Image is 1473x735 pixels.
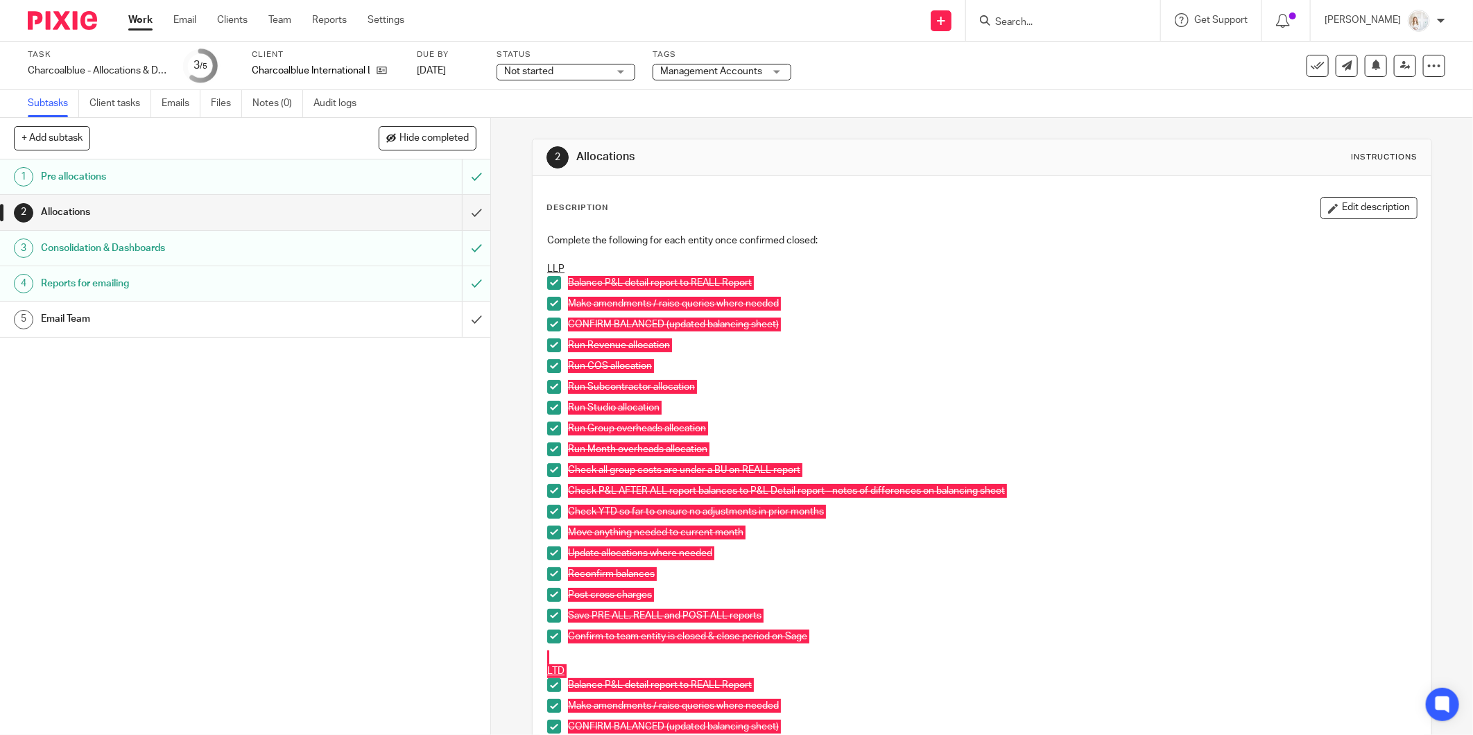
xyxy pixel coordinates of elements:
[379,126,476,150] button: Hide completed
[89,90,151,117] a: Client tasks
[173,13,196,27] a: Email
[1320,197,1418,219] button: Edit description
[217,13,248,27] a: Clients
[162,90,200,117] a: Emails
[497,49,635,60] label: Status
[568,526,1417,539] p: Move anything needed to current month
[568,699,1417,713] p: Make amendments / raise queries where needed
[28,64,166,78] div: Charcoalblue - Allocations &amp; Dashboards
[568,318,1417,331] p: CONFIRM BALANCED (updated balancing sheet)
[252,49,399,60] label: Client
[1194,15,1248,25] span: Get Support
[200,62,207,70] small: /5
[14,310,33,329] div: 5
[268,13,291,27] a: Team
[41,309,313,329] h1: Email Team
[568,720,1417,734] p: CONFIRM BALANCED (updated balancing sheet)
[41,202,313,223] h1: Allocations
[568,588,1417,602] p: Post cross charges
[568,338,1417,352] p: Run Revenue allocation
[313,90,367,117] a: Audit logs
[252,90,303,117] a: Notes (0)
[568,463,1417,477] p: Check all group costs are under a BU on REALL report
[399,133,469,144] span: Hide completed
[28,11,97,30] img: Pixie
[1325,13,1401,27] p: [PERSON_NAME]
[504,67,553,76] span: Not started
[14,239,33,258] div: 3
[417,66,446,76] span: [DATE]
[368,13,404,27] a: Settings
[568,546,1417,560] p: Update allocations where needed
[568,442,1417,456] p: Run Month overheads allocation
[568,276,1417,290] p: Balance P&L detail report to REALL Report
[547,264,565,274] u: LLP
[568,380,1417,394] p: Run Subcontractor allocation
[1408,10,1430,32] img: Image.jpeg
[28,64,166,78] div: Charcoalblue - Allocations & Dashboards
[28,49,166,60] label: Task
[568,678,1417,692] p: Balance P&L detail report to REALL Report
[14,203,33,223] div: 2
[568,505,1417,519] p: Check YTD so far to ensure no adjustments in prior months
[568,484,1417,498] p: Check P&L AFTER ALL report balances to P&L Detail report - notes of differences on balancing sheet
[14,274,33,293] div: 4
[576,150,1012,164] h1: Allocations
[41,166,313,187] h1: Pre allocations
[568,422,1417,435] p: Run Group overheads allocation
[568,297,1417,311] p: Make amendments / raise queries where needed
[14,126,90,150] button: + Add subtask
[41,273,313,294] h1: Reports for emailing
[568,609,1417,623] p: Save PRE ALL, REALL and POST ALL reports
[546,202,608,214] p: Description
[128,13,153,27] a: Work
[568,567,1417,581] p: Reconfirm balances
[568,359,1417,373] p: Run COS allocation
[568,401,1417,415] p: Run Studio allocation
[28,90,79,117] a: Subtasks
[547,234,1417,248] p: Complete the following for each entity once confirmed closed:
[568,630,1417,643] p: Confirm to team entity is closed & close period on Sage
[41,238,313,259] h1: Consolidation & Dashboards
[252,64,370,78] p: Charcoalblue International Ltd
[546,146,569,168] div: 2
[1351,152,1418,163] div: Instructions
[14,167,33,187] div: 1
[547,666,565,676] u: LTD
[660,67,762,76] span: Management Accounts
[417,49,479,60] label: Due by
[994,17,1119,29] input: Search
[653,49,791,60] label: Tags
[211,90,242,117] a: Files
[312,13,347,27] a: Reports
[193,58,207,73] div: 3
